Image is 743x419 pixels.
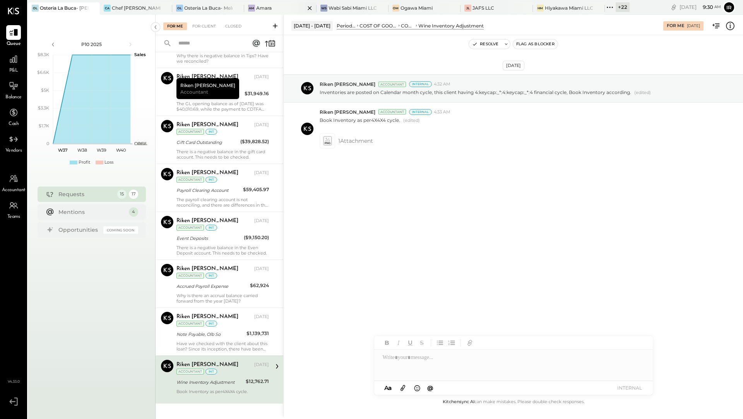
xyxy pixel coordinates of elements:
[5,94,22,101] span: Balance
[129,207,138,217] div: 4
[254,170,269,176] div: [DATE]
[58,190,113,198] div: Requests
[176,273,204,279] div: Accountant
[465,338,475,348] button: Add URL
[473,5,494,11] div: JAFS LLC
[403,118,420,130] span: (edited)
[2,187,26,194] span: Accountant
[104,159,113,166] div: Loss
[176,217,238,225] div: Riken [PERSON_NAME]
[667,23,684,29] div: For Me
[176,177,204,183] div: Accountant
[39,123,49,128] text: $1.7K
[58,226,99,234] div: Opportunities
[176,282,248,290] div: Accrued Payroll Expense
[176,149,269,160] div: There is a negative balance in the gift card account. This needs to be checked.
[5,147,22,154] span: Vendors
[417,338,427,348] button: Strikethrough
[176,197,269,208] div: The payroll clearing account is not reconciling, and there are differences in the ledger balance.
[176,341,269,352] div: Have we checked with the client about this loan? Since its inception, there have been no payments...
[134,52,146,57] text: Sales
[176,5,183,12] div: OL
[134,141,147,146] text: OPEX
[670,3,678,11] div: copy link
[205,273,217,279] div: int
[503,61,524,70] div: [DATE]
[244,234,269,241] div: ($9,150.20)
[205,177,217,183] div: int
[7,41,21,48] span: Queue
[723,1,735,14] button: Ir
[427,384,433,392] span: @
[205,129,217,135] div: int
[243,186,269,193] div: $59,405.97
[513,39,558,49] button: Flag as Blocker
[184,5,233,11] div: Osteria La Buca- Melrose
[0,105,27,128] a: Cash
[0,198,27,221] a: Teams
[248,5,255,12] div: Am
[616,2,630,12] div: + 22
[388,384,392,392] span: a
[176,313,238,321] div: Riken [PERSON_NAME]
[37,70,49,75] text: $6.6K
[405,338,415,348] button: Underline
[247,330,269,337] div: $1,139,731
[469,39,502,49] button: Resolve
[409,109,432,115] div: Internal
[205,369,217,375] div: int
[680,3,721,11] div: [DATE]
[188,22,220,30] div: For Client
[0,79,27,101] a: Balance
[435,338,445,348] button: Unordered List
[103,226,138,234] div: Coming Soon
[240,138,269,145] div: ($39,828.52)
[0,52,27,74] a: P&L
[176,245,269,256] div: There is a negative balance in the Even Deposit account. This needs to be checked.
[9,67,18,74] span: P&L
[129,190,138,199] div: 17
[338,133,373,149] span: 1 Attachment
[434,81,450,87] span: 4:32 AM
[176,330,244,338] div: Note Payable, Olb So
[382,338,392,348] button: Bold
[687,23,700,29] div: [DATE]
[176,265,238,273] div: Riken [PERSON_NAME]
[394,338,404,348] button: Italic
[104,5,111,12] div: CA
[176,129,204,135] div: Accountant
[180,89,208,95] span: Accountant
[256,5,272,11] div: Amara
[163,22,187,30] div: For Me
[176,234,241,242] div: Event Deposits
[9,121,19,128] span: Cash
[205,225,217,231] div: int
[254,218,269,224] div: [DATE]
[38,105,49,111] text: $3.3K
[176,121,238,129] div: Riken [PERSON_NAME]
[116,147,125,153] text: W40
[246,378,269,385] div: $12,762.71
[464,5,471,12] div: JL
[634,90,651,96] span: (edited)
[245,90,269,97] div: $31,949.16
[409,81,432,87] div: Internal
[176,169,238,177] div: Riken [PERSON_NAME]
[176,369,204,375] div: Accountant
[79,159,90,166] div: Profit
[291,21,333,31] div: [DATE] - [DATE]
[250,282,269,289] div: $62,924
[40,5,88,11] div: Osteria La Buca- [PERSON_NAME][GEOGRAPHIC_DATA]
[176,321,204,327] div: Accountant
[254,122,269,128] div: [DATE]
[434,109,450,115] span: 4:33 AM
[176,73,238,81] div: Riken [PERSON_NAME]
[254,266,269,272] div: [DATE]
[425,383,436,393] button: @
[537,5,544,12] div: HM
[337,22,356,29] div: Period P&L
[614,383,645,393] button: INTERNAL
[320,109,375,115] span: Riken [PERSON_NAME]
[41,87,49,93] text: $5K
[59,41,125,48] div: P10 2025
